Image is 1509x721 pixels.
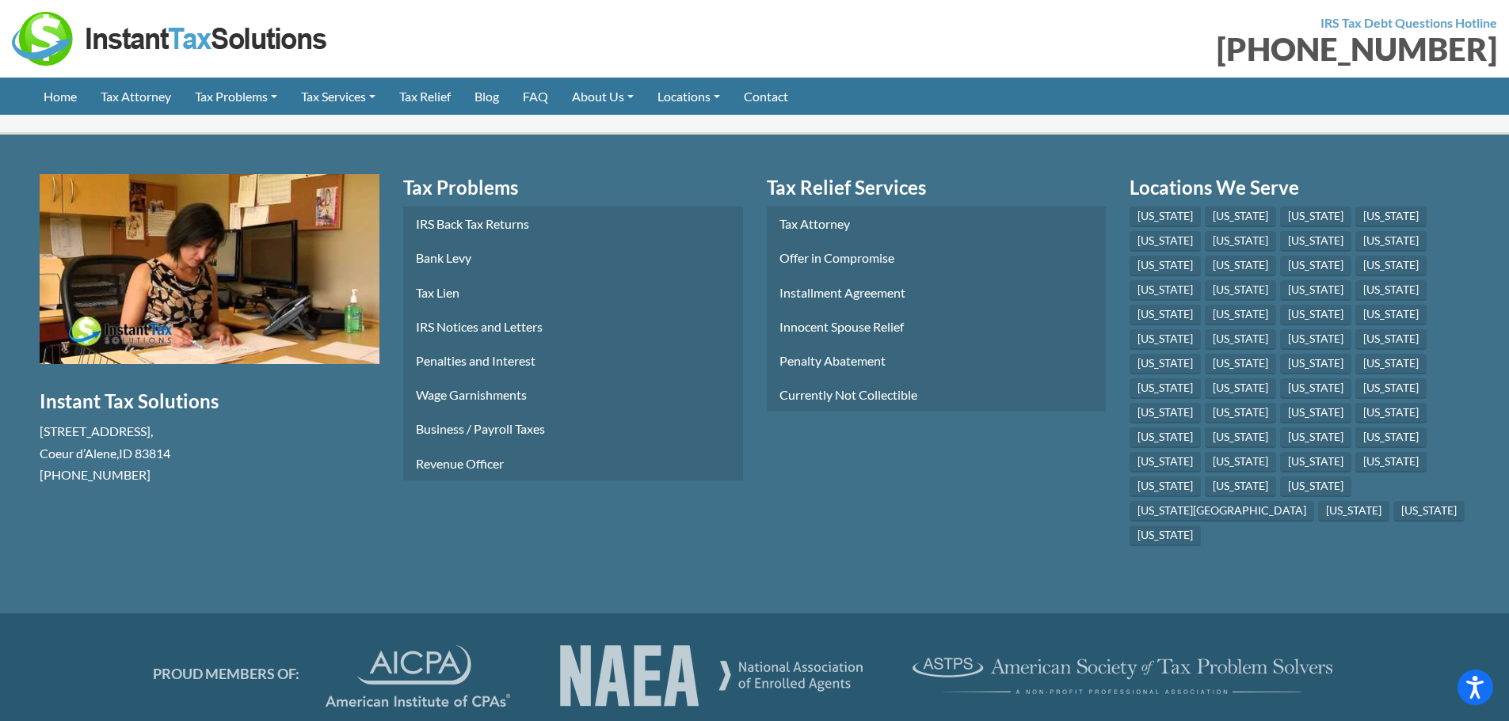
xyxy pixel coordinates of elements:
a: Blog [463,78,511,115]
span: PROUD MEMBERS OF: [153,665,299,682]
a: IRS Back Tax Returns [403,207,743,241]
a: [US_STATE] [1205,305,1276,325]
a: Locations [646,78,732,115]
a: Tax Problems [183,78,289,115]
a: [US_STATE] [1130,452,1201,472]
a: Tax Attorney [767,207,1107,241]
a: [US_STATE] [1318,501,1389,522]
a: [US_STATE] [1205,476,1276,497]
a: [US_STATE] [1130,378,1201,399]
button: Play Youtube video [40,174,379,365]
a: Wage Garnishments [403,378,743,412]
a: [US_STATE] [1355,256,1427,276]
a: [US_STATE] [1355,403,1427,423]
a: [US_STATE] [1205,207,1276,227]
a: Tax Attorney [89,78,183,115]
span: [STREET_ADDRESS] [40,423,151,438]
a: [US_STATE] [1130,280,1201,301]
a: Penalties and Interest [403,343,743,378]
a: [US_STATE] [1355,207,1427,227]
a: [US_STATE] [1355,231,1427,252]
a: Tax Relief Services [767,174,1107,201]
a: [US_STATE] [1280,427,1351,448]
a: [US_STATE] [1130,231,1201,252]
a: [US_STATE] [1130,526,1201,546]
a: [US_STATE] [1205,280,1276,301]
a: [US_STATE] [1280,452,1351,472]
a: [US_STATE] [1130,207,1201,227]
a: [US_STATE] [1205,354,1276,374]
a: Contact [732,78,800,115]
a: [US_STATE] [1130,354,1201,374]
a: Instant Tax Solutions Logo [12,29,329,44]
a: Business / Payroll Taxes [403,412,743,446]
a: Bank Levy [403,241,743,275]
a: Penalty Abatement [767,343,1107,378]
a: [US_STATE] [1280,256,1351,276]
a: [US_STATE] [1205,378,1276,399]
img: AICPA Logo [560,645,863,707]
span: Coeur d’Alene [40,446,116,461]
a: [US_STATE] [1205,427,1276,448]
a: [US_STATE] [1205,256,1276,276]
a: Tax Problems [403,174,743,201]
a: [US_STATE] [1280,354,1351,374]
a: [US_STATE] [1355,329,1427,350]
a: Locations We Serve [1130,174,1469,201]
a: Home [32,78,89,115]
a: Revenue Officer [403,446,743,480]
span: [PHONE_NUMBER] [40,467,151,482]
a: [US_STATE] [1130,256,1201,276]
a: [US_STATE] [1130,329,1201,350]
a: [US_STATE] [1280,280,1351,301]
a: [US_STATE] [1205,329,1276,350]
a: Currently Not Collectible [767,378,1107,412]
strong: IRS Tax Debt Questions Hotline [1320,15,1497,30]
a: Tax Services [289,78,387,115]
a: [US_STATE] [1205,452,1276,472]
a: [US_STATE] [1280,329,1351,350]
a: [US_STATE] [1355,427,1427,448]
a: [US_STATE] [1130,427,1201,448]
a: [US_STATE] [1355,378,1427,399]
a: [US_STATE] [1355,280,1427,301]
a: [US_STATE] [1205,403,1276,423]
a: Offer in Compromise [767,241,1107,275]
a: Installment Agreement [767,275,1107,309]
a: [US_STATE] [1280,207,1351,227]
h4: Instant Tax Solutions [40,388,379,415]
div: , , [40,420,379,485]
span: ID [119,446,132,461]
a: [US_STATE] [1130,476,1201,497]
img: AICPA Logo [326,645,510,707]
a: Tax Lien [403,275,743,309]
a: [US_STATE] [1280,305,1351,325]
a: [US_STATE] [1280,231,1351,252]
a: [US_STATE] [1280,403,1351,423]
a: FAQ [511,78,560,115]
a: IRS Notices and Letters [403,309,743,343]
a: Innocent Spouse Relief [767,309,1107,343]
div: [PHONE_NUMBER] [767,33,1498,65]
a: [US_STATE] [1355,452,1427,472]
a: [US_STATE] [1130,305,1201,325]
a: Tax Relief [387,78,463,115]
img: Instant Tax Solutions Logo [12,12,329,66]
a: [US_STATE] [1280,378,1351,399]
a: [US_STATE][GEOGRAPHIC_DATA] [1130,501,1314,522]
a: [US_STATE] [1393,501,1465,522]
a: [US_STATE] [1205,231,1276,252]
a: [US_STATE] [1280,476,1351,497]
a: [US_STATE] [1130,403,1201,423]
a: [US_STATE] [1355,354,1427,374]
span: 83814 [135,446,170,461]
a: About Us [560,78,646,115]
img: ASTPS Logo [913,658,1332,694]
a: [US_STATE] [1355,305,1427,325]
